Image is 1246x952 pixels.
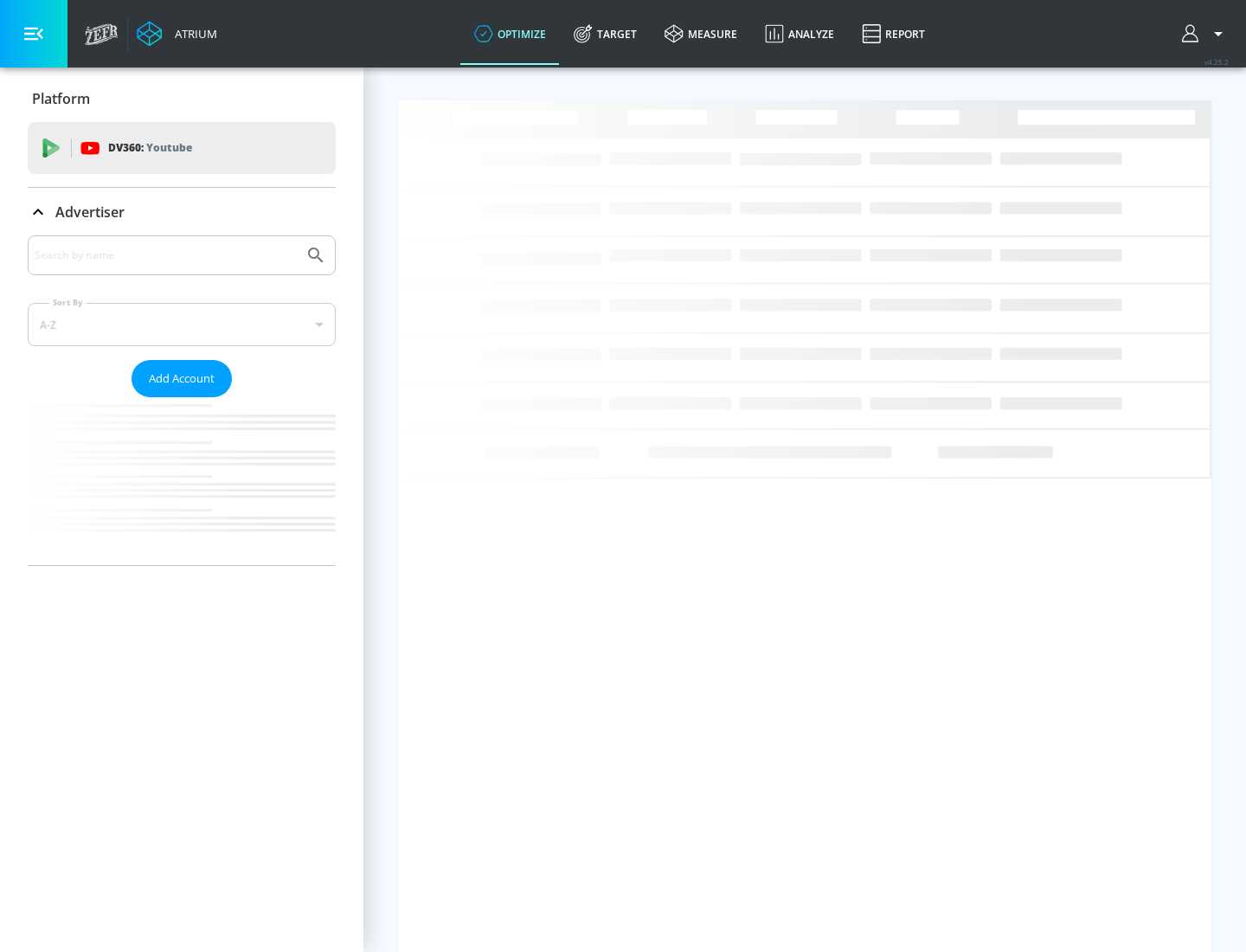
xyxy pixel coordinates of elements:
[137,21,217,47] a: Atrium
[848,3,939,65] a: Report
[146,138,192,157] p: Youtube
[560,3,651,65] a: Target
[35,244,297,267] input: Search by name
[168,26,217,42] div: Atrium
[751,3,848,65] a: Analyze
[108,138,192,158] p: DV360:
[28,74,336,123] div: Platform
[132,360,232,397] button: Add Account
[55,203,125,222] p: Advertiser
[28,397,336,565] nav: list of Advertiser
[28,303,336,346] div: A-Z
[651,3,751,65] a: measure
[28,188,336,236] div: Advertiser
[28,122,336,174] div: DV360: Youtube
[149,369,215,389] span: Add Account
[460,3,560,65] a: optimize
[1204,57,1229,67] span: v 4.25.2
[32,89,90,108] p: Platform
[49,297,87,308] label: Sort By
[28,235,336,565] div: Advertiser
